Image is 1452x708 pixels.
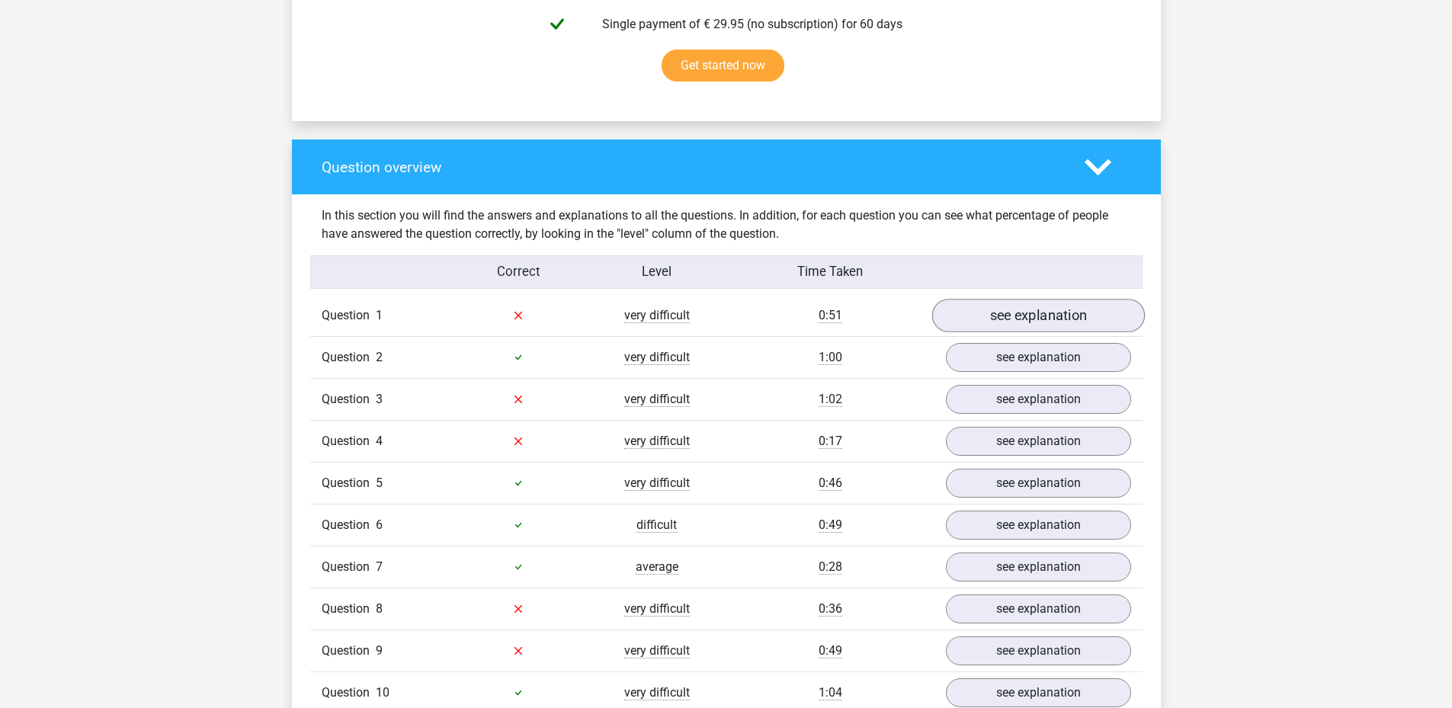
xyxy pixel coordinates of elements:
h4: Question overview [322,159,1062,176]
a: see explanation [946,553,1131,581]
span: Question [322,600,376,618]
span: very difficult [624,476,690,491]
span: 6 [376,517,383,532]
span: 0:49 [819,517,842,533]
span: Question [322,306,376,325]
span: Question [322,474,376,492]
span: very difficult [624,392,690,407]
span: Question [322,390,376,408]
a: see explanation [946,594,1131,623]
div: In this section you will find the answers and explanations to all the questions. In addition, for... [310,207,1143,243]
div: Correct [449,262,588,281]
span: 2 [376,350,383,364]
span: Question [322,348,376,367]
span: Question [322,432,376,450]
span: Question [322,684,376,702]
span: 0:46 [819,476,842,491]
span: 7 [376,559,383,574]
span: 3 [376,392,383,406]
span: 1:02 [819,392,842,407]
a: see explanation [946,511,1131,540]
span: very difficult [624,685,690,700]
span: average [636,559,678,575]
span: 0:36 [819,601,842,617]
span: very difficult [624,643,690,658]
a: Get started now [662,50,784,82]
span: difficult [636,517,677,533]
span: 0:49 [819,643,842,658]
div: Level [588,262,726,281]
a: see explanation [931,299,1144,332]
span: 9 [376,643,383,658]
span: 0:28 [819,559,842,575]
span: very difficult [624,350,690,365]
a: see explanation [946,343,1131,372]
span: very difficult [624,434,690,449]
a: see explanation [946,385,1131,414]
a: see explanation [946,636,1131,665]
a: see explanation [946,469,1131,498]
span: 8 [376,601,383,616]
span: 10 [376,685,389,700]
span: 5 [376,476,383,490]
a: see explanation [946,427,1131,456]
span: Question [322,558,376,576]
span: 1:00 [819,350,842,365]
span: 4 [376,434,383,448]
span: very difficult [624,601,690,617]
span: very difficult [624,308,690,323]
span: Question [322,516,376,534]
span: Question [322,642,376,660]
span: 0:51 [819,308,842,323]
span: 0:17 [819,434,842,449]
span: 1 [376,308,383,322]
a: see explanation [946,678,1131,707]
span: 1:04 [819,685,842,700]
div: Time Taken [726,262,934,281]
